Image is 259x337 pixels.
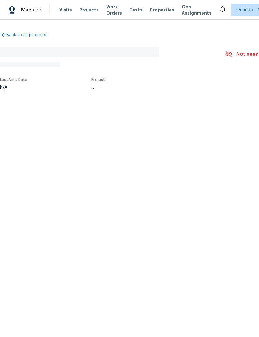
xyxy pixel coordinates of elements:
span: Geo Assignments [182,4,211,16]
span: Orlando [236,7,253,13]
span: Tasks [129,8,143,12]
span: Work Orders [106,4,122,16]
span: Visits [59,7,72,13]
div: ... [91,85,211,90]
span: Projects [80,7,99,13]
span: Project [91,78,105,82]
span: Maestro [21,7,42,13]
span: Properties [150,7,174,13]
